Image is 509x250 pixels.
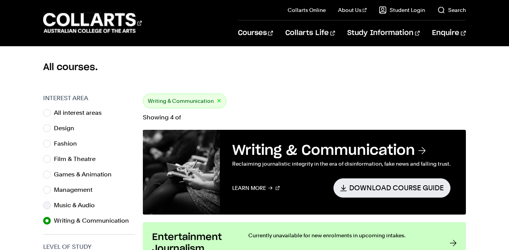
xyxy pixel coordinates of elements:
img: Writing & Communication [143,130,220,215]
a: Search [437,6,466,14]
label: Film & Theatre [54,154,102,164]
h3: Writing & Communication [232,142,450,159]
button: × [217,97,221,106]
a: Study Information [347,20,420,46]
label: Design [54,123,80,134]
div: Writing & Communication [143,94,226,108]
p: Showing 4 of [143,114,465,121]
a: Courses [238,20,273,46]
label: Music & Audio [54,200,101,211]
p: Currently unavailable for new enrolments in upcoming intakes. [248,232,434,239]
h2: All courses. [43,61,465,74]
a: Collarts Life [285,20,335,46]
a: Student Login [379,6,425,14]
label: Writing & Communication [54,215,135,226]
a: Download Course Guide [333,178,450,197]
a: About Us [338,6,367,14]
h3: Interest Area [43,94,135,103]
a: Learn More [232,178,280,197]
div: Go to homepage [43,12,142,34]
label: Games & Animation [54,169,118,180]
p: Reclaiming journalistic integrity in the era of disinformation, fake news and falling trust. [232,159,450,168]
label: Management [54,185,99,195]
label: All interest areas [54,107,108,118]
a: Enquire [432,20,465,46]
label: Fashion [54,138,83,149]
a: Collarts Online [288,6,326,14]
